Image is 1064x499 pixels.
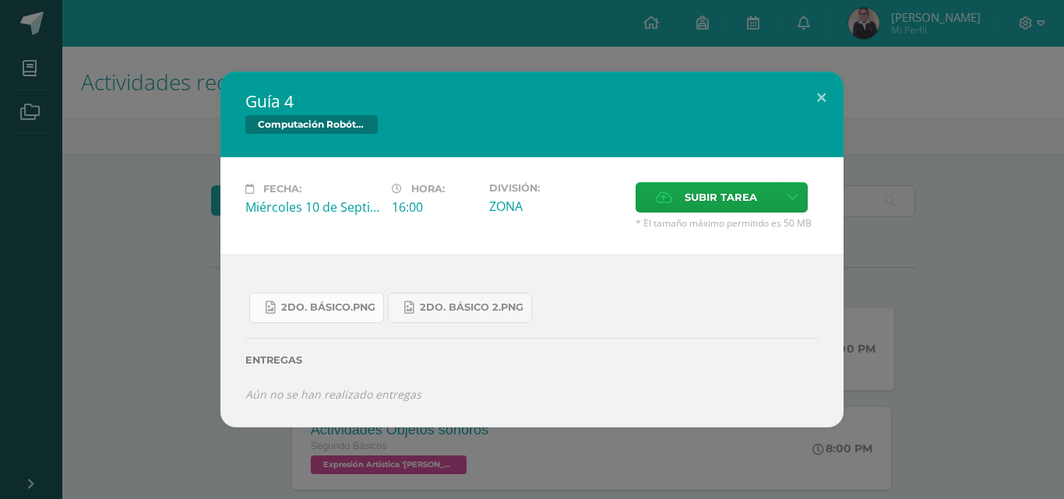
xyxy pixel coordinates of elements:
[411,183,445,195] span: Hora:
[245,199,379,216] div: Miércoles 10 de Septiembre
[489,198,623,215] div: ZONA
[249,293,384,323] a: 2do. Básico.png
[685,183,757,212] span: Subir tarea
[281,301,375,314] span: 2do. Básico.png
[636,216,819,230] span: * El tamaño máximo permitido es 50 MB
[245,90,819,112] h2: Guía 4
[489,182,623,194] label: División:
[263,183,301,195] span: Fecha:
[245,115,378,134] span: Computación Robótica
[420,301,523,314] span: 2do. Básico 2.png
[245,387,421,402] i: Aún no se han realizado entregas
[392,199,477,216] div: 16:00
[245,354,819,366] label: Entregas
[388,293,532,323] a: 2do. Básico 2.png
[799,72,844,125] button: Close (Esc)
